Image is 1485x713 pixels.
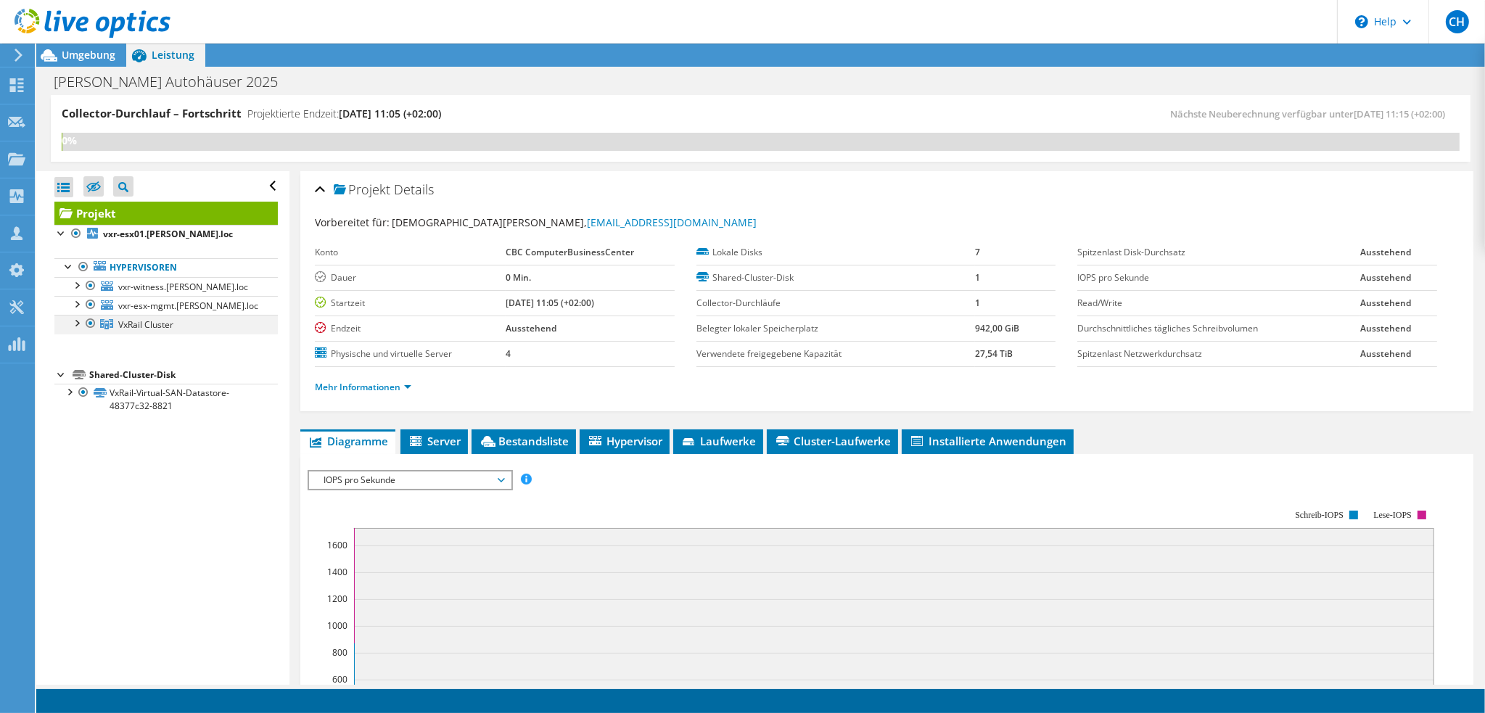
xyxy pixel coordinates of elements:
[1360,297,1411,309] b: Ausstehend
[54,315,278,334] a: VxRail Cluster
[392,215,757,229] span: [DEMOGRAPHIC_DATA][PERSON_NAME],
[394,181,434,198] span: Details
[408,434,461,448] span: Server
[327,619,347,632] text: 1000
[316,471,503,489] span: IOPS pro Sekunde
[339,107,441,120] span: [DATE] 11:05 (+02:00)
[506,246,634,258] b: CBC ComputerBusinessCenter
[315,215,390,229] label: Vorbereitet für:
[54,258,278,277] a: Hypervisoren
[103,228,233,240] b: vxr-esx01.[PERSON_NAME].loc
[1374,510,1412,520] text: Lese-IOPS
[774,434,891,448] span: Cluster-Laufwerke
[1077,296,1360,310] label: Read/Write
[587,434,662,448] span: Hypervisor
[327,566,347,578] text: 1400
[308,434,388,448] span: Diagramme
[696,271,975,285] label: Shared-Cluster-Disk
[1360,322,1411,334] b: Ausstehend
[152,48,194,62] span: Leistung
[54,225,278,244] a: vxr-esx01.[PERSON_NAME].loc
[506,271,531,284] b: 0 Min.
[506,322,556,334] b: Ausstehend
[47,74,300,90] h1: [PERSON_NAME] Autohäuser 2025
[54,277,278,296] a: vxr-witness.[PERSON_NAME].loc
[315,271,505,285] label: Dauer
[1446,10,1469,33] span: CH
[975,271,980,284] b: 1
[1354,107,1445,120] span: [DATE] 11:15 (+02:00)
[1170,107,1452,120] span: Nächste Neuberechnung verfügbar unter
[334,183,390,197] span: Projekt
[315,245,505,260] label: Konto
[1077,271,1360,285] label: IOPS pro Sekunde
[1360,271,1411,284] b: Ausstehend
[1296,510,1344,520] text: Schreib-IOPS
[479,434,569,448] span: Bestandsliste
[332,646,347,659] text: 800
[1077,321,1360,336] label: Durchschnittliches tägliches Schreibvolumen
[327,539,347,551] text: 1600
[506,297,594,309] b: [DATE] 11:05 (+02:00)
[315,321,505,336] label: Endzeit
[315,347,505,361] label: Physische und virtuelle Server
[118,300,258,312] span: vxr-esx-mgmt.[PERSON_NAME].loc
[1077,245,1360,260] label: Spitzenlast Disk-Durchsatz
[332,673,347,685] text: 600
[696,347,975,361] label: Verwendete freigegebene Kapazität
[118,281,248,293] span: vxr-witness.[PERSON_NAME].loc
[315,296,505,310] label: Startzeit
[118,318,173,331] span: VxRail Cluster
[62,48,115,62] span: Umgebung
[1077,347,1360,361] label: Spitzenlast Netzwerkdurchsatz
[1355,15,1368,28] svg: \n
[506,347,511,360] b: 4
[975,297,980,309] b: 1
[696,245,975,260] label: Lokale Disks
[696,296,975,310] label: Collector-Durchläufe
[975,322,1019,334] b: 942,00 GiB
[696,321,975,336] label: Belegter lokaler Speicherplatz
[1360,347,1411,360] b: Ausstehend
[327,593,347,605] text: 1200
[54,202,278,225] a: Projekt
[975,347,1013,360] b: 27,54 TiB
[54,296,278,315] a: vxr-esx-mgmt.[PERSON_NAME].loc
[89,366,278,384] div: Shared-Cluster-Disk
[909,434,1066,448] span: Installierte Anwendungen
[975,246,980,258] b: 7
[680,434,756,448] span: Laufwerke
[587,215,757,229] a: [EMAIL_ADDRESS][DOMAIN_NAME]
[315,381,411,393] a: Mehr Informationen
[1360,246,1411,258] b: Ausstehend
[247,106,441,122] h4: Projektierte Endzeit:
[54,384,278,416] a: VxRail-Virtual-SAN-Datastore-48377c32-8821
